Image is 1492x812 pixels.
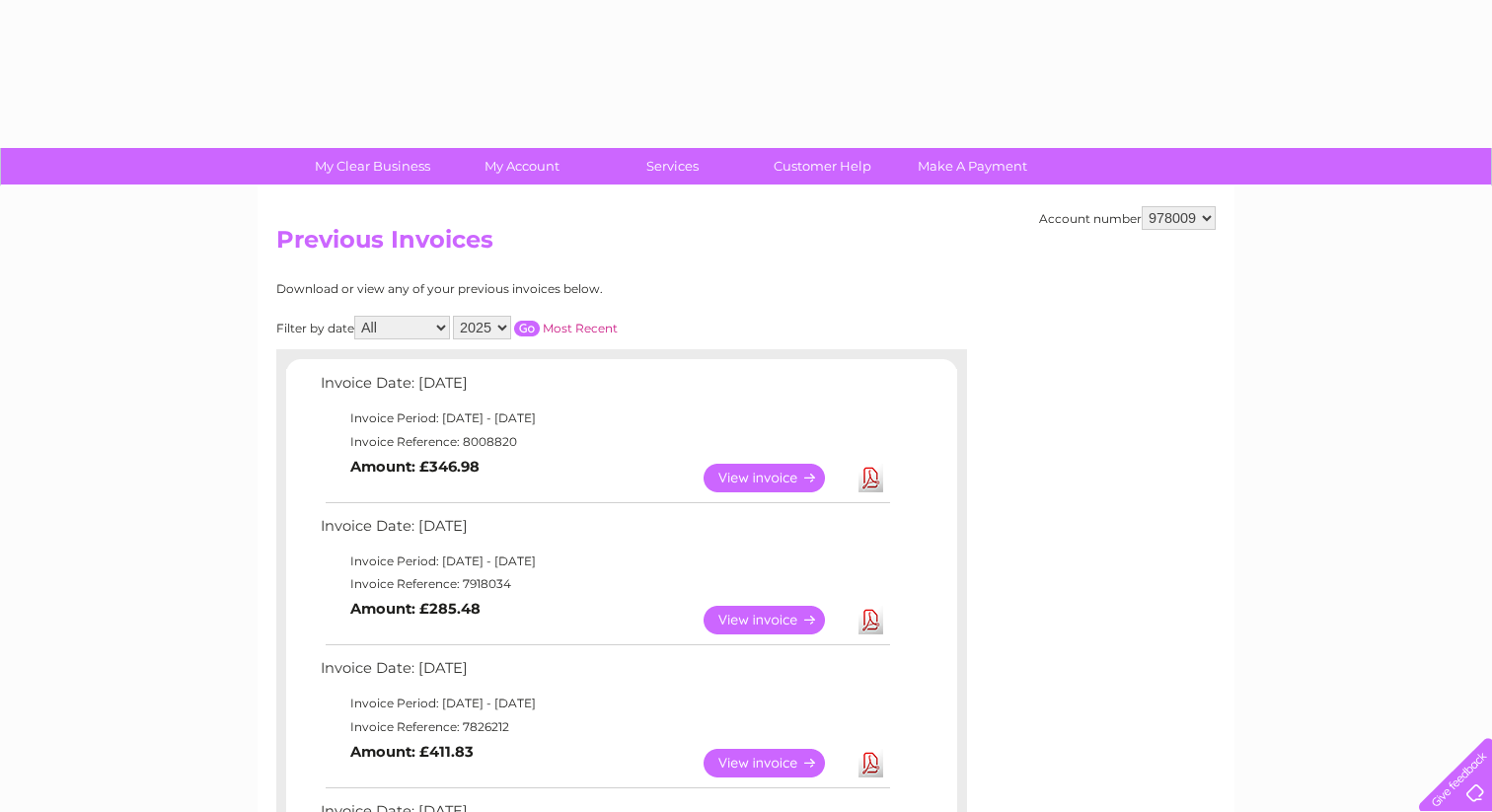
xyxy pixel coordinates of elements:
[704,464,849,492] a: View
[704,749,849,777] a: View
[316,692,893,715] td: Invoice Period: [DATE] - [DATE]
[276,226,1216,263] h2: Previous Invoices
[704,606,849,634] a: View
[316,406,893,430] td: Invoice Period: [DATE] - [DATE]
[316,655,893,692] td: Invoice Date: [DATE]
[350,743,474,761] b: Amount: £411.83
[891,148,1054,185] a: Make A Payment
[350,458,480,476] b: Amount: £346.98
[858,606,883,634] a: Download
[1039,206,1216,230] div: Account number
[591,148,754,185] a: Services
[276,316,794,339] div: Filter by date
[276,282,794,296] div: Download or view any of your previous invoices below.
[316,513,893,550] td: Invoice Date: [DATE]
[291,148,454,185] a: My Clear Business
[316,430,893,454] td: Invoice Reference: 8008820
[441,148,604,185] a: My Account
[858,749,883,777] a: Download
[316,370,893,406] td: Invoice Date: [DATE]
[316,572,893,596] td: Invoice Reference: 7918034
[350,600,481,618] b: Amount: £285.48
[316,550,893,573] td: Invoice Period: [DATE] - [DATE]
[316,715,893,739] td: Invoice Reference: 7826212
[741,148,904,185] a: Customer Help
[543,321,618,335] a: Most Recent
[858,464,883,492] a: Download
